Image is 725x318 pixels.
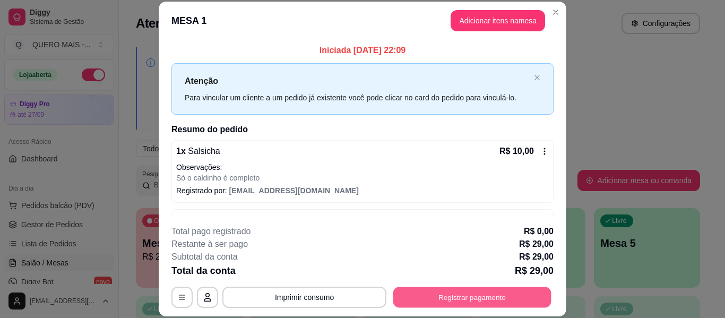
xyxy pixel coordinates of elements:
p: R$ 0,00 [524,225,554,238]
span: Salsicha [186,147,220,156]
h2: Resumo do pedido [171,123,554,136]
p: Atenção [185,74,530,88]
p: Observações: [176,162,549,173]
button: Adicionar itens namesa [451,10,545,31]
p: Total pago registrado [171,225,251,238]
div: Para vincular um cliente a um pedido já existente você pode clicar no card do pedido para vinculá... [185,92,530,104]
button: Imprimir consumo [222,287,386,308]
p: R$ 10,00 [499,145,534,158]
p: Iniciada [DATE] 22:09 [171,44,554,57]
p: R$ 29,00 [519,238,554,251]
p: Só o caldinho é completo [176,173,549,183]
p: R$ 29,00 [519,251,554,263]
p: R$ 29,00 [515,263,554,278]
button: Registrar pagamento [393,287,551,308]
span: Coca cola 200ml [186,216,252,225]
p: Total da conta [171,263,236,278]
p: 1 x [176,145,220,158]
p: Restante à ser pago [171,238,248,251]
p: Subtotal da conta [171,251,238,263]
p: Registrado por: [176,185,549,196]
button: close [534,74,540,81]
p: 1 x [176,214,251,227]
header: MESA 1 [159,2,566,40]
span: [EMAIL_ADDRESS][DOMAIN_NAME] [229,186,359,195]
p: R$ 3,00 [504,214,534,227]
button: Close [547,4,564,21]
